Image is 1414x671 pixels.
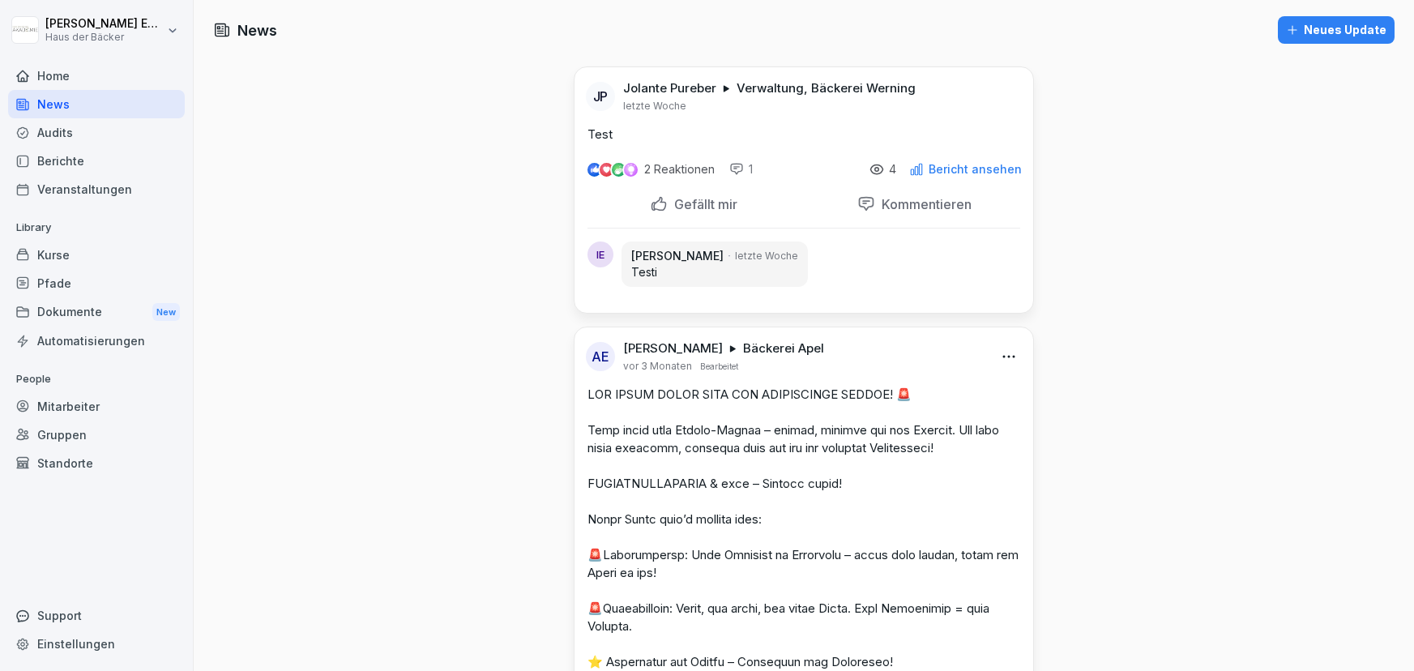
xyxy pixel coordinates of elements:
[45,32,164,43] p: Haus der Bäcker
[152,303,180,322] div: New
[623,360,692,373] p: vor 3 Monaten
[8,366,185,392] p: People
[743,340,824,357] p: Bäckerei Apel
[8,62,185,90] a: Home
[8,392,185,421] a: Mitarbeiter
[8,630,185,658] a: Einstellungen
[631,264,798,280] p: Testi
[8,601,185,630] div: Support
[8,269,185,297] a: Pfade
[875,196,972,212] p: Kommentieren
[889,163,896,176] p: 4
[929,163,1022,176] p: Bericht ansehen
[8,241,185,269] a: Kurse
[600,164,613,176] img: love
[8,90,185,118] a: News
[1286,21,1386,39] div: Neues Update
[668,196,737,212] p: Gefällt mir
[587,126,1020,143] p: Test
[8,297,185,327] a: DokumenteNew
[623,100,686,113] p: letzte Woche
[624,162,638,177] img: inspiring
[237,19,277,41] h1: News
[8,297,185,327] div: Dokumente
[8,327,185,355] a: Automatisierungen
[8,118,185,147] a: Audits
[8,215,185,241] p: Library
[586,82,615,111] div: JP
[700,360,738,373] p: Bearbeitet
[587,241,613,267] div: IE
[729,161,753,177] div: 1
[735,249,798,263] p: letzte Woche
[623,340,723,357] p: [PERSON_NAME]
[644,163,715,176] p: 2 Reaktionen
[8,147,185,175] a: Berichte
[631,248,724,264] p: [PERSON_NAME]
[8,175,185,203] a: Veranstaltungen
[586,342,615,371] div: AE
[8,449,185,477] a: Standorte
[623,80,716,96] p: Jolante Pureber
[612,163,626,177] img: celebrate
[1278,16,1395,44] button: Neues Update
[8,421,185,449] a: Gruppen
[45,17,164,31] p: [PERSON_NAME] Ehlerding
[588,163,601,176] img: like
[737,80,916,96] p: Verwaltung, Bäckerei Werning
